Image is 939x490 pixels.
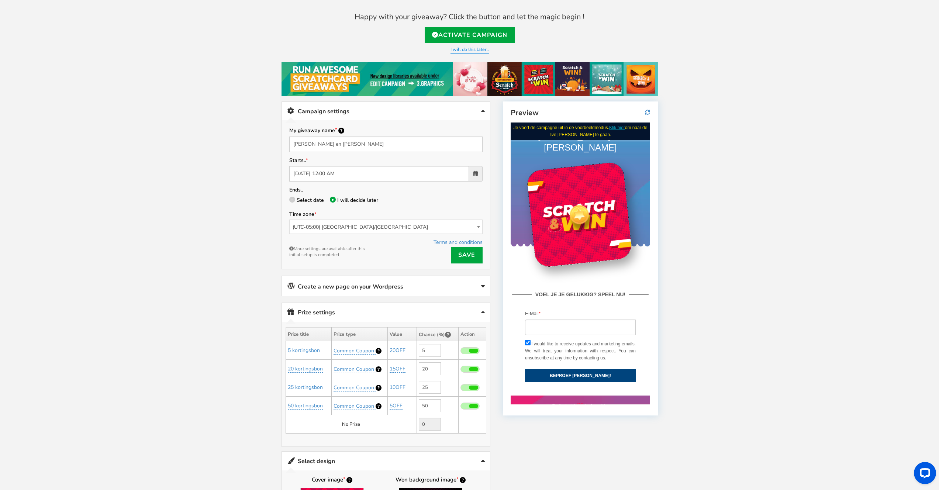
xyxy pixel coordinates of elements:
[289,238,367,258] small: More settings are available after this initial setup is completed
[334,347,374,354] span: Common Coupon
[5,4,135,35] h4: [PERSON_NAME] en [PERSON_NAME]
[288,347,320,354] a: 5 kortingsbon
[289,220,483,234] span: (UTC-05:00) America/Chicago
[282,276,490,296] a: Create a new page on your Wordpress
[282,13,658,21] h4: Happy with your giveaway? Click the button and let the magic begin !
[289,211,316,218] label: Time zone
[390,365,405,373] a: 15OFF
[390,384,405,391] a: 10OFF
[288,384,323,391] a: 25 kortingsbon
[388,476,474,484] label: Won background image
[289,157,308,164] label: Starts..
[390,402,403,410] a: 5OFF
[99,3,114,8] a: Klik hier
[434,239,483,246] a: Terms and conditions
[419,418,441,431] input: Value not editable
[334,403,376,410] a: Common Coupon
[14,218,125,239] label: I would like to receive updates and marketing emails. We will treat your information with respect...
[334,403,374,410] span: Common Coupon
[41,280,99,286] img: appsmav-footer-credit.png
[417,327,458,341] th: Chance (%)
[390,347,405,354] a: 20OFF
[425,27,515,43] a: Activate Campaign
[288,402,323,410] a: 50 kortingsbon
[282,452,490,470] a: Select design
[908,459,939,490] iframe: LiveChat chat widget
[14,187,30,195] label: E-Mail
[511,109,650,117] h4: Preview
[289,476,375,484] label: Cover image
[286,415,417,434] td: No Prize
[458,327,486,341] th: Action
[337,197,378,204] span: I will decide later
[332,327,388,341] th: Prize type
[14,246,125,260] button: BEPROEF [PERSON_NAME]!
[288,365,323,373] a: 20 kortingsbon
[334,366,374,373] span: Common Coupon
[450,46,489,54] a: I will do this later..
[289,127,344,135] label: My giveaway name
[388,327,417,341] th: Value
[282,102,490,121] a: Campaign settings
[21,168,119,176] strong: VOEL JE JE GELUKKIG? SPEEL NU!
[334,384,374,391] span: Common Coupon
[334,384,376,391] a: Common Coupon
[282,303,490,322] a: Prize settings
[282,62,658,96] img: festival-poster-2020.jpg
[290,220,482,234] span: (UTC-05:00) America/Chicago
[289,187,303,194] label: Ends..
[451,247,483,263] a: Save
[286,327,332,341] th: Prize title
[334,347,376,355] a: Common Coupon
[334,366,376,373] a: Common Coupon
[14,217,20,223] input: I would like to receive updates and marketing emails. We will treat your information with respect...
[297,197,324,204] span: Select date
